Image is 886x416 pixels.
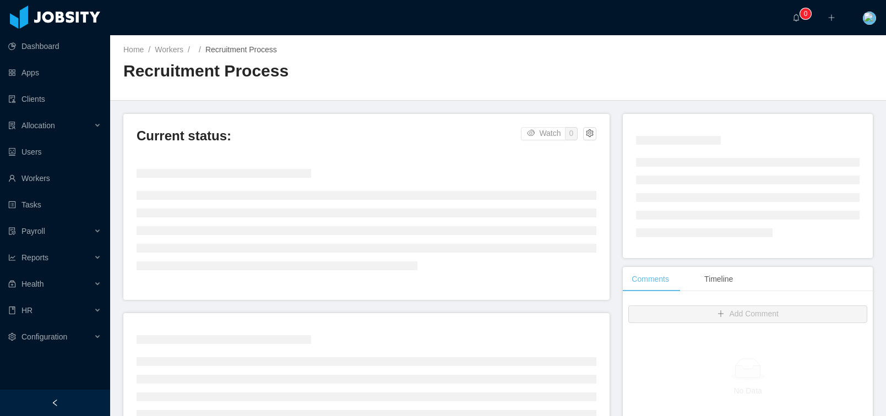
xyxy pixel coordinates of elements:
span: / [199,45,201,54]
a: icon: pie-chartDashboard [8,35,101,57]
sup: 0 [800,8,811,19]
i: icon: file-protect [8,227,16,235]
i: icon: plus [828,14,835,21]
a: icon: profileTasks [8,194,101,216]
button: icon: setting [583,127,596,140]
a: icon: auditClients [8,88,101,110]
span: Health [21,280,44,288]
span: Payroll [21,227,45,236]
i: icon: solution [8,122,16,129]
i: icon: book [8,306,16,314]
h2: Recruitment Process [123,60,498,83]
span: HR [21,306,32,315]
a: icon: robotUsers [8,141,101,163]
span: / [188,45,190,54]
i: icon: medicine-box [8,280,16,288]
button: 0 [565,127,578,140]
img: 258dced0-fa31-11e7-ab37-b15c1c349172_5c7e7c09b5088.jpeg [863,12,876,25]
span: Reports [21,253,48,262]
i: icon: line-chart [8,254,16,261]
div: Timeline [695,267,742,292]
a: Workers [155,45,183,54]
span: Configuration [21,332,67,341]
span: / [148,45,150,54]
span: Allocation [21,121,55,130]
span: Recruitment Process [205,45,277,54]
button: icon: plusAdd Comment [628,305,867,323]
a: icon: userWorkers [8,167,101,189]
i: icon: bell [792,14,800,21]
div: Comments [623,267,678,292]
a: Home [123,45,144,54]
h3: Current status: [137,127,521,145]
i: icon: setting [8,333,16,341]
a: icon: appstoreApps [8,62,101,84]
